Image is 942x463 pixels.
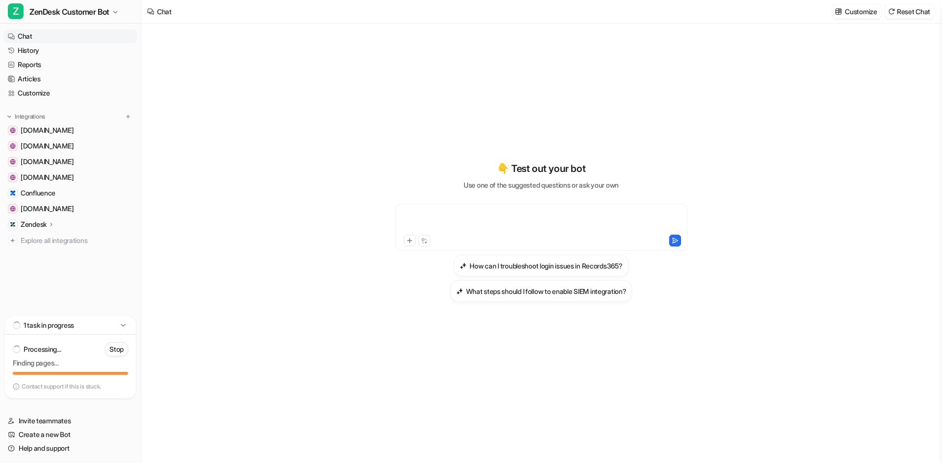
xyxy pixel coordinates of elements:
button: How can I troubleshoot login issues in Records365?How can I troubleshoot login issues in Records365? [454,255,628,276]
a: Reports [4,58,137,72]
button: Integrations [4,112,48,122]
p: Processing... [24,344,61,354]
h3: What steps should I follow to enable SIEM integration? [466,286,627,296]
span: [DOMAIN_NAME] [21,172,74,182]
span: [DOMAIN_NAME] [21,204,74,214]
span: Z [8,3,24,19]
a: History [4,44,137,57]
img: reset [888,8,895,15]
a: ConfluenceConfluence [4,186,137,200]
p: Use one of the suggested questions or ask your own [464,180,619,190]
h3: How can I troubleshoot login issues in Records365? [470,261,622,271]
img: recordpoint.visualstudio.com [10,159,16,165]
a: Create a new Bot [4,428,137,441]
a: dev.azure.com[DOMAIN_NAME] [4,123,137,137]
a: Invite teammates [4,414,137,428]
p: Contact support if this is stuck. [22,383,101,390]
div: Chat [157,6,172,17]
p: Finding pages… [13,358,128,368]
img: expand menu [6,113,13,120]
a: www.atlassian.com[DOMAIN_NAME] [4,202,137,216]
img: dev.azure.com [10,127,16,133]
img: explore all integrations [8,236,18,245]
span: ZenDesk Customer Bot [29,5,109,19]
span: [DOMAIN_NAME] [21,157,74,167]
button: What steps should I follow to enable SIEM integration?What steps should I follow to enable SIEM i... [450,280,632,302]
img: customize [835,8,842,15]
a: Customize [4,86,137,100]
img: www.cisa.gov [10,174,16,180]
a: recordpoint.visualstudio.com[DOMAIN_NAME] [4,155,137,169]
button: Customize [832,4,881,19]
span: Explore all integrations [21,233,133,248]
a: Explore all integrations [4,234,137,247]
p: Integrations [15,113,45,121]
a: teams.microsoft.com[DOMAIN_NAME] [4,139,137,153]
p: 👇 Test out your bot [497,161,585,176]
span: Confluence [21,188,55,198]
p: Zendesk [21,219,47,229]
img: Confluence [10,190,16,196]
p: Stop [109,344,124,354]
p: 1 task in progress [24,320,74,330]
span: [DOMAIN_NAME] [21,125,74,135]
a: www.cisa.gov[DOMAIN_NAME] [4,171,137,184]
p: Customize [845,6,877,17]
span: [DOMAIN_NAME] [21,141,74,151]
img: How can I troubleshoot login issues in Records365? [460,262,467,269]
a: Chat [4,29,137,43]
img: teams.microsoft.com [10,143,16,149]
img: www.atlassian.com [10,206,16,212]
a: Help and support [4,441,137,455]
button: Reset Chat [885,4,934,19]
img: menu_add.svg [125,113,131,120]
img: What steps should I follow to enable SIEM integration? [456,288,463,295]
button: Stop [105,342,128,356]
img: Zendesk [10,221,16,227]
a: Articles [4,72,137,86]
